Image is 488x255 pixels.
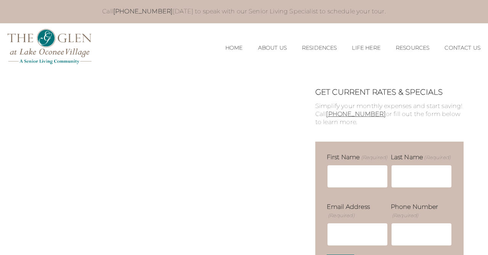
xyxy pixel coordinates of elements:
[8,29,91,65] img: The Glen Lake Oconee Home
[315,87,464,97] h2: GET CURRENT RATES & SPECIALS
[424,154,451,161] span: (Required)
[327,153,387,161] label: First Name
[225,45,243,51] a: Home
[352,45,380,51] a: Life Here
[113,8,173,15] a: [PHONE_NUMBER]
[315,102,464,126] p: Simplify your monthly expenses and start saving! Call or fill out the form below to learn more.
[391,153,451,161] label: Last Name
[360,154,387,161] span: (Required)
[396,45,429,51] a: Resources
[327,212,354,219] span: (Required)
[327,203,388,220] label: Email Address
[258,45,287,51] a: About Us
[445,45,480,51] a: Contact Us
[326,110,385,118] a: [PHONE_NUMBER]
[391,203,452,220] label: Phone Number
[302,45,337,51] a: Residences
[391,212,418,219] span: (Required)
[32,8,456,16] p: Call [DATE] to speak with our Senior Living Specialist to schedule your tour.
